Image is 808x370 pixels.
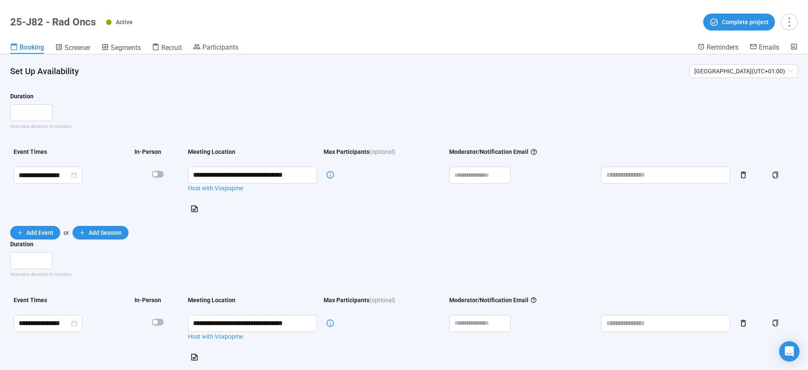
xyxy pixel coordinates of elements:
[769,317,782,330] button: copy
[101,43,141,54] a: Segments
[14,147,47,156] div: Event Times
[324,295,369,305] div: Max Participants
[772,320,779,326] span: copy
[779,341,800,362] div: Open Intercom Messenger
[10,226,60,239] button: plusAdd Event
[10,123,798,130] div: Interview duration in minutes
[10,239,34,249] div: Duration
[152,43,182,54] a: Recruit
[10,92,34,101] div: Duration
[20,43,44,51] span: Booking
[369,295,395,305] span: (optional)
[783,16,795,28] span: more
[202,43,238,51] span: Participants
[707,43,738,51] span: Reminders
[772,172,779,178] span: copy
[188,332,317,341] a: Host with Voxpopme
[449,295,537,305] div: Moderator/Notification Email
[759,43,779,51] span: Emails
[193,43,238,53] a: Participants
[116,19,133,25] span: Active
[10,65,682,77] h4: Set Up Availability
[89,228,122,237] span: Add Session
[694,65,793,78] span: [GEOGRAPHIC_DATA] ( UTC+01:00 )
[111,44,141,52] span: Segments
[769,168,782,182] button: copy
[703,14,775,31] button: Complete project
[79,230,85,236] span: plus
[64,44,90,52] span: Screener
[26,228,53,237] span: Add Event
[161,44,182,52] span: Recruit
[188,184,317,193] a: Host with Voxpopme
[722,17,769,27] span: Complete project
[697,43,738,53] a: Reminders
[10,43,44,54] a: Booking
[749,43,779,53] a: Emails
[55,43,90,54] a: Screener
[73,226,129,239] button: plusAdd Session
[134,147,161,156] div: In-Person
[17,230,23,236] span: plus
[10,271,798,278] div: Interview duration in minutes
[10,226,798,239] div: or
[188,295,235,305] div: Meeting Location
[188,147,235,156] div: Meeting Location
[781,14,798,31] button: more
[324,147,369,156] div: Max Participants
[10,16,96,28] h1: 25-J82 - Rad Oncs
[449,147,537,156] div: Moderator/Notification Email
[14,295,47,305] div: Event Times
[369,147,395,156] span: (optional)
[134,295,161,305] div: In-Person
